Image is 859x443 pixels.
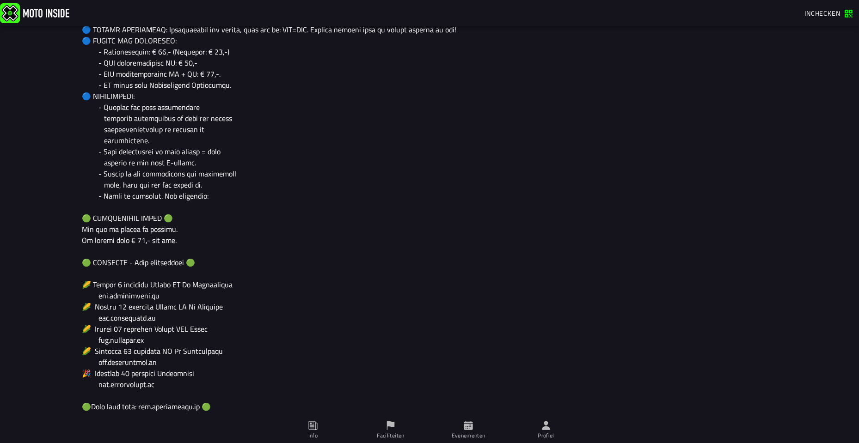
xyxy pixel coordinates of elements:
[452,431,485,440] ion-label: Evenementen
[308,431,318,440] ion-label: Info
[377,431,404,440] ion-label: Faciliteiten
[800,5,857,21] a: Inchecken
[538,431,554,440] ion-label: Profiel
[804,8,841,18] span: Inchecken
